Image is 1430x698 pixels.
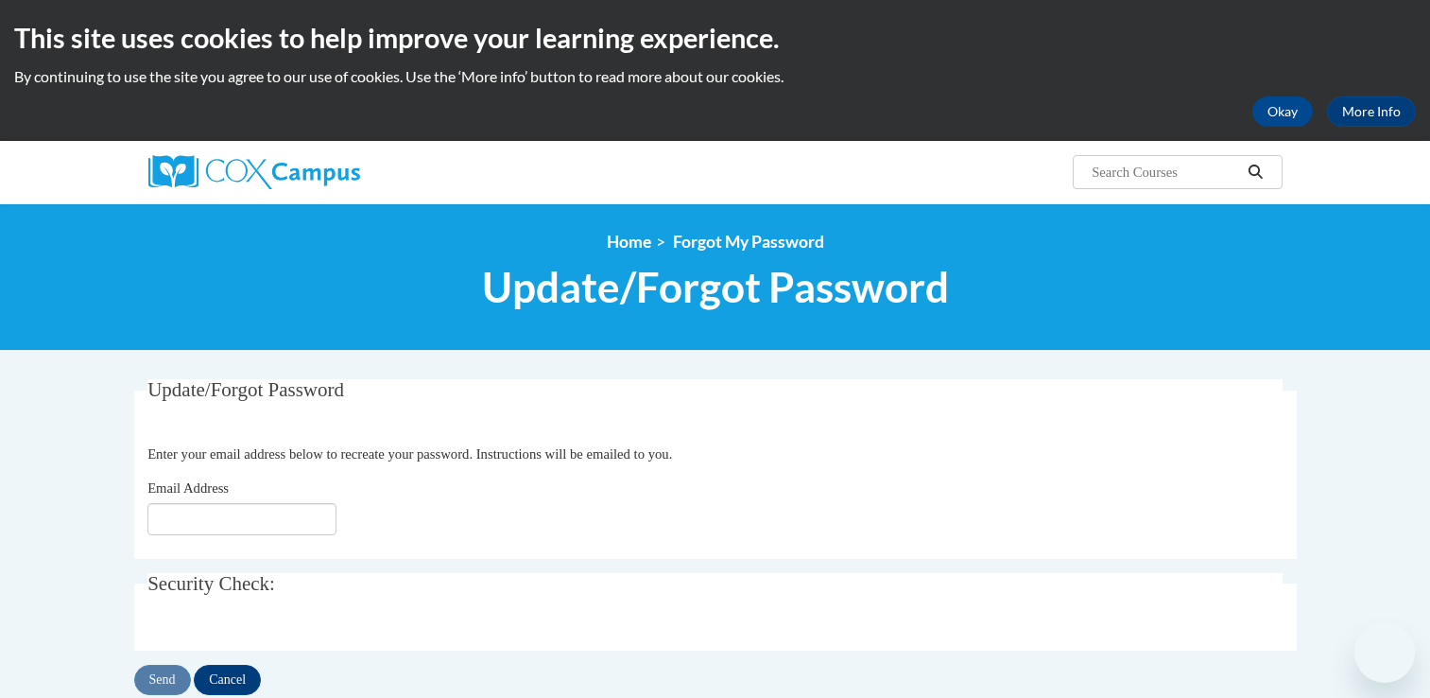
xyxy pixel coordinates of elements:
h2: This site uses cookies to help improve your learning experience. [14,19,1416,57]
button: Search [1241,161,1269,183]
img: Cox Campus [148,155,360,189]
span: Update/Forgot Password [147,378,344,401]
span: Update/Forgot Password [482,262,949,312]
button: Okay [1252,96,1313,127]
input: Cancel [194,665,261,695]
input: Email [147,503,336,535]
a: More Info [1327,96,1416,127]
span: Security Check: [147,572,275,595]
iframe: Button to launch messaging window [1354,622,1415,683]
a: Home [607,232,651,252]
span: Forgot My Password [673,232,824,252]
p: By continuing to use the site you agree to our use of cookies. Use the ‘More info’ button to read... [14,66,1416,87]
a: Cox Campus [148,155,508,189]
span: Email Address [147,480,229,496]
span: Enter your email address below to recreate your password. Instructions will be emailed to you. [147,446,672,462]
input: Search Courses [1090,161,1241,183]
